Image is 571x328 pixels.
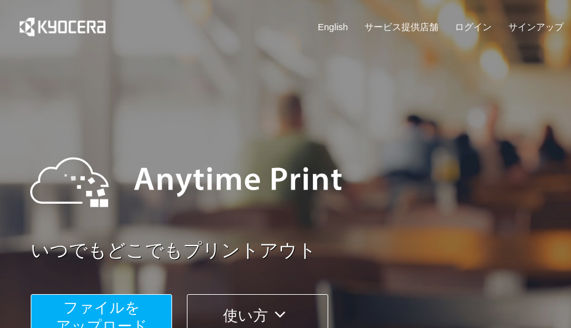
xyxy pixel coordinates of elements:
[455,20,492,33] a: ログイン
[318,20,348,33] a: English
[31,238,571,264] a: いつでもどこでもプリントアウト
[508,20,564,33] a: サインアップ
[364,20,438,33] a: サービス提供店舗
